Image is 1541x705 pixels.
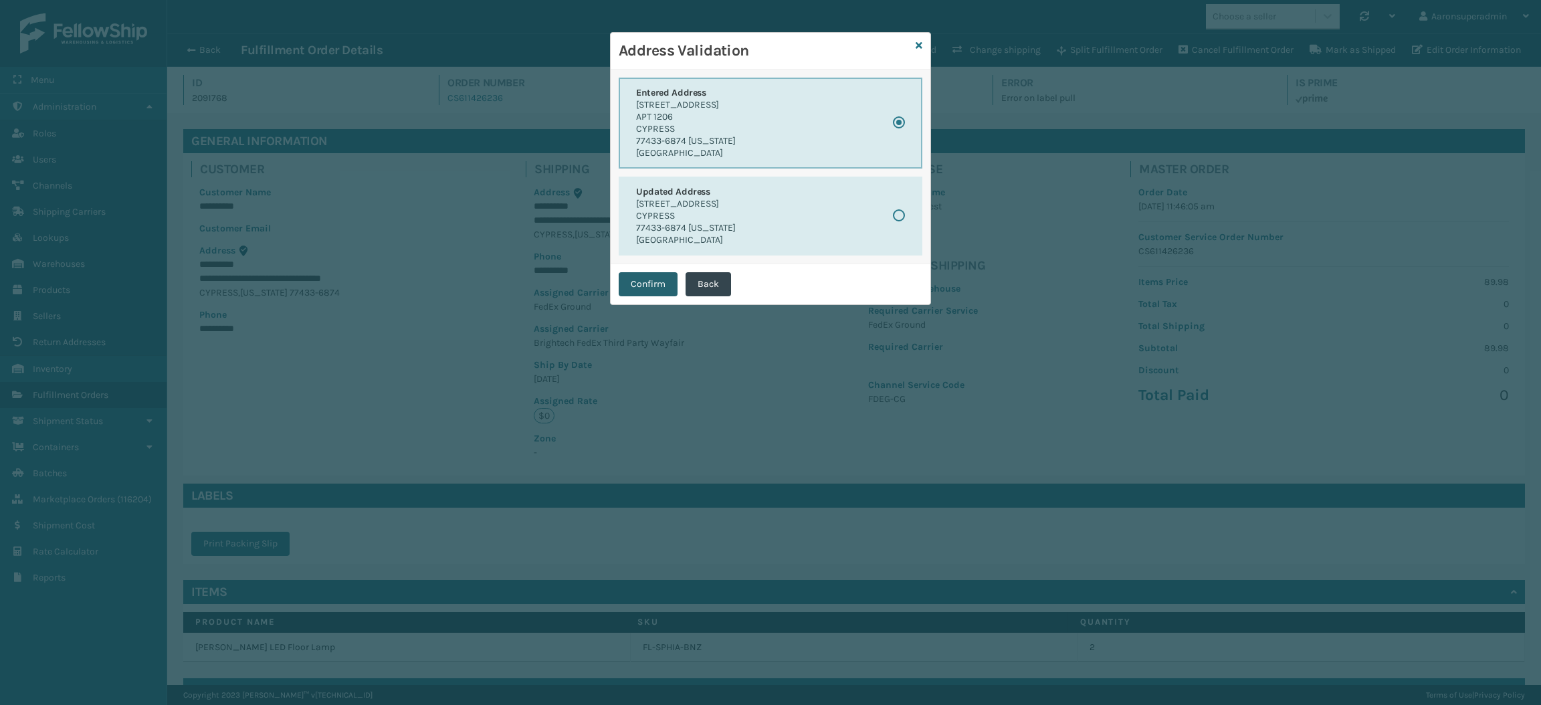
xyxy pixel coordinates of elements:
p: 77433-6874 [US_STATE] [636,222,736,234]
p: CYPRESS [636,123,736,135]
h6: Entered Address [636,87,736,99]
p: [STREET_ADDRESS] [636,99,736,111]
p: CYPRESS [636,210,736,222]
h3: Address Validation [619,41,910,61]
button: Back [686,272,731,296]
p: [STREET_ADDRESS] [636,198,736,210]
p: 77433-6874 [US_STATE] [636,135,736,147]
h6: Updated Address [636,186,736,198]
button: Confirm [619,272,678,296]
p: APT 1206 [636,111,736,123]
p: [GEOGRAPHIC_DATA] [636,147,736,159]
p: [GEOGRAPHIC_DATA] [636,234,736,246]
